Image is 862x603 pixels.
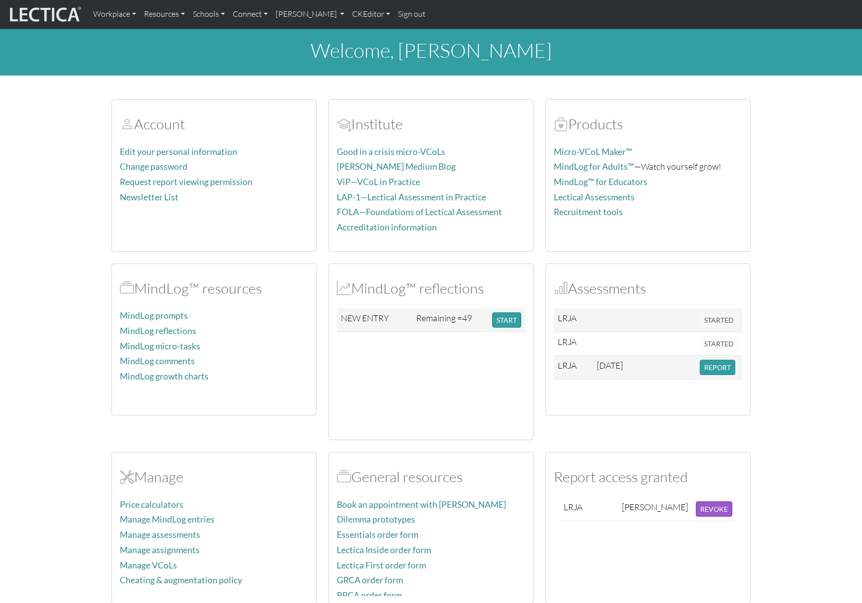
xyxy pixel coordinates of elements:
h2: Account [120,115,308,133]
img: lecticalive [7,5,81,24]
a: Essentials order form [337,529,418,540]
span: Account [120,115,134,133]
div: [PERSON_NAME] [622,501,688,513]
a: GRCA order form [337,575,403,585]
a: FOLA—Foundations of Lectical Assessment [337,207,502,217]
a: Micro-VCoL Maker™ [554,147,632,157]
td: LRJA [554,356,593,379]
a: Lectica Inside order form [337,545,431,555]
p: —Watch yourself grow! [554,159,742,174]
h2: General resources [337,468,525,486]
td: LRJA [554,332,593,356]
a: Manage assessments [120,529,200,540]
a: PRCA order form [337,590,402,601]
h2: MindLog™ resources [120,280,308,297]
a: MindLog prompts [120,310,188,321]
h2: MindLog™ reflections [337,280,525,297]
h2: Products [554,115,742,133]
span: MindLog [337,279,351,297]
a: Dilemma prototypes [337,514,415,525]
a: MindLog comments [120,356,195,366]
a: Manage MindLog entries [120,514,215,525]
a: LAP-1—Lectical Assessment in Practice [337,192,486,202]
a: Lectical Assessments [554,192,635,202]
h2: Assessments [554,280,742,297]
h2: Manage [120,468,308,486]
a: MindLog growth charts [120,371,209,381]
a: Connect [229,4,272,25]
a: Book an appointment with [PERSON_NAME] [337,499,506,510]
a: MindLog micro-tasks [120,341,200,351]
a: Request report viewing permission [120,177,252,187]
td: LRJA [554,308,593,332]
a: Resources [140,4,189,25]
a: Edit your personal information [120,147,237,157]
span: Assessments [554,279,568,297]
td: Remaining = [412,308,488,332]
a: Manage assignments [120,545,200,555]
span: Products [554,115,568,133]
span: [DATE] [597,360,623,371]
a: Good in a crisis micro-VCoLs [337,147,445,157]
a: Workplace [89,4,140,25]
a: ViP—VCoL in Practice [337,177,420,187]
a: Sign out [394,4,430,25]
td: NEW ENTRY [337,308,412,332]
a: MindLog for Adults™ [554,161,634,172]
a: Change password [120,161,187,172]
button: REPORT [700,360,735,375]
a: Schools [189,4,229,25]
span: Account [337,115,351,133]
button: REVOKE [696,501,732,517]
a: Recruitment tools [554,207,623,217]
a: Manage VCoLs [120,560,177,570]
h2: Report access granted [554,468,742,486]
button: START [492,312,521,328]
h2: Institute [337,115,525,133]
a: [PERSON_NAME] Medium Blog [337,161,456,172]
span: MindLog™ resources [120,279,134,297]
a: [PERSON_NAME] [272,4,348,25]
a: Price calculators [120,499,183,510]
a: MindLog reflections [120,326,196,336]
a: CKEditor [348,4,394,25]
a: Cheating & augmentation policy [120,575,242,585]
td: LRJA [560,497,618,521]
a: Newsletter List [120,192,179,202]
span: Manage [120,468,134,486]
span: Resources [337,468,351,486]
a: MindLog™ for Educators [554,177,647,187]
a: Lectica First order form [337,560,426,570]
span: 49 [462,312,472,323]
a: Accreditation information [337,222,437,232]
